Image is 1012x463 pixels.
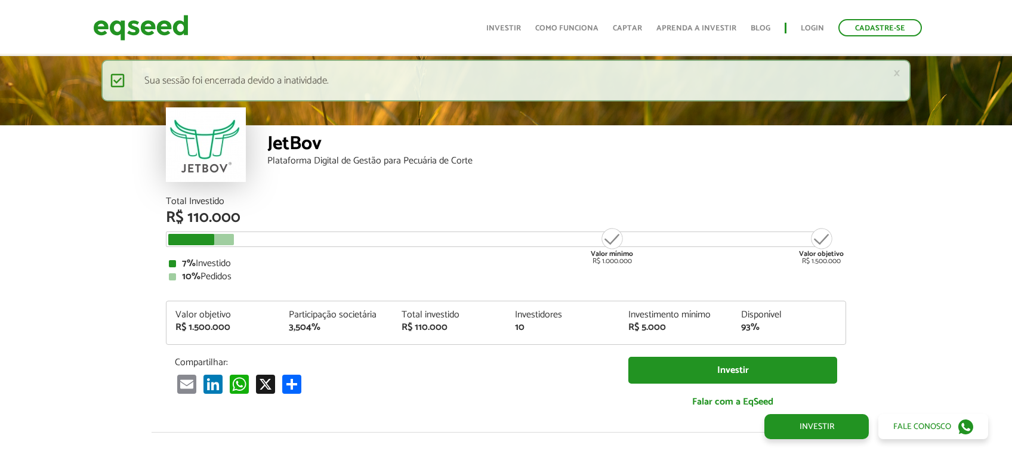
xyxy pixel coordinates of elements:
[628,357,837,384] a: Investir
[764,414,869,439] a: Investir
[101,60,911,101] div: Sua sessão foi encerrada devido a inatividade.
[741,323,837,332] div: 93%
[93,12,189,44] img: EqSeed
[628,390,837,414] a: Falar com a EqSeed
[628,323,724,332] div: R$ 5.000
[289,323,384,332] div: 3,504%
[289,310,384,320] div: Participação societária
[166,197,846,206] div: Total Investido
[590,227,634,265] div: R$ 1.000.000
[175,323,271,332] div: R$ 1.500.000
[169,259,843,268] div: Investido
[201,374,225,394] a: LinkedIn
[175,374,199,394] a: Email
[254,374,277,394] a: X
[535,24,598,32] a: Como funciona
[227,374,251,394] a: WhatsApp
[799,248,844,260] strong: Valor objetivo
[175,357,610,368] p: Compartilhar:
[656,24,736,32] a: Aprenda a investir
[267,156,846,166] div: Plataforma Digital de Gestão para Pecuária de Corte
[175,310,271,320] div: Valor objetivo
[515,310,610,320] div: Investidores
[182,268,200,285] strong: 10%
[591,248,633,260] strong: Valor mínimo
[838,19,922,36] a: Cadastre-se
[878,414,988,439] a: Fale conosco
[166,210,846,226] div: R$ 110.000
[280,374,304,394] a: Share
[267,134,846,156] div: JetBov
[169,272,843,282] div: Pedidos
[613,24,642,32] a: Captar
[628,310,724,320] div: Investimento mínimo
[402,323,497,332] div: R$ 110.000
[751,24,770,32] a: Blog
[801,24,824,32] a: Login
[515,323,610,332] div: 10
[799,227,844,265] div: R$ 1.500.000
[486,24,521,32] a: Investir
[741,310,837,320] div: Disponível
[402,310,497,320] div: Total investido
[893,67,900,79] a: ×
[182,255,196,271] strong: 7%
